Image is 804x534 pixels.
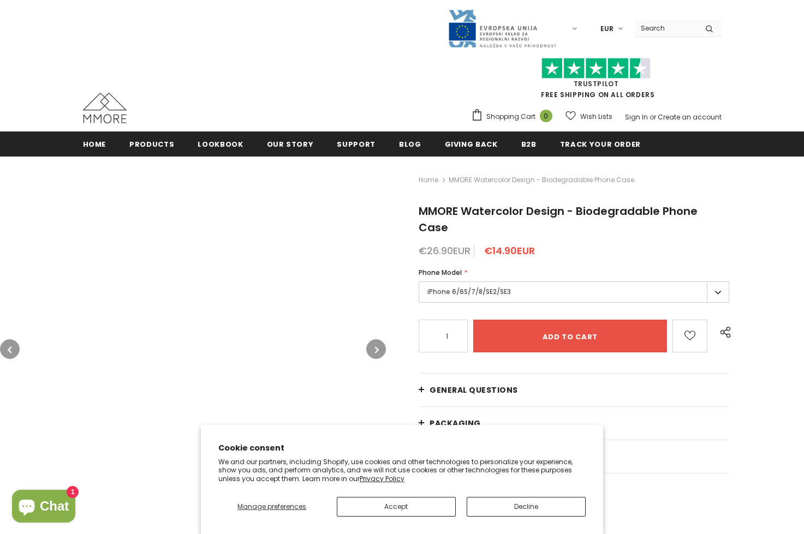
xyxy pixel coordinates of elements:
a: B2B [521,131,537,156]
a: Products [129,131,174,156]
label: iPhone 6/6S/7/8/SE2/SE3 [419,281,729,303]
a: Trustpilot [574,79,619,88]
a: Giving back [445,131,498,156]
span: Our Story [267,139,314,149]
span: Manage preferences [237,502,306,511]
a: Shopping Cart 0 [471,109,558,125]
span: Lookbook [198,139,243,149]
input: Add to cart [473,320,667,352]
img: Trust Pilot Stars [541,58,651,79]
span: MMORE Watercolor Design - Biodegradable Phone Case [449,173,634,187]
a: Sign In [625,112,648,122]
inbox-online-store-chat: Shopify online store chat [9,490,79,525]
span: €26.90EUR [419,244,471,257]
span: Shopping Cart [486,111,535,122]
a: Wish Lists [565,107,612,126]
button: Decline [467,497,586,517]
span: €14.90EUR [484,244,535,257]
span: 0 [540,110,552,122]
input: Search Site [634,20,697,36]
button: Manage preferences [218,497,325,517]
a: Home [419,173,438,187]
a: support [337,131,376,156]
span: Products [129,139,174,149]
span: B2B [521,139,537,149]
span: MMORE Watercolor Design - Biodegradable Phone Case [419,203,698,235]
span: Home [83,139,106,149]
a: General Questions [419,374,729,406]
a: Create an account [658,112,722,122]
a: PACKAGING [419,407,729,440]
a: Javni Razpis [448,23,557,33]
h2: Cookie consent [218,442,586,454]
span: Blog [399,139,421,149]
a: Our Story [267,131,314,156]
span: Giving back [445,139,498,149]
a: Lookbook [198,131,243,156]
span: Wish Lists [580,111,612,122]
a: Blog [399,131,421,156]
span: or [650,112,656,122]
span: Phone Model [419,268,462,277]
img: MMORE Cases [83,93,127,123]
a: Privacy Policy [360,474,404,483]
button: Accept [337,497,456,517]
a: Home [83,131,106,156]
a: Track your order [560,131,641,156]
span: EUR [600,23,614,34]
p: We and our partners, including Shopify, use cookies and other technologies to personalize your ex... [218,458,586,483]
img: Javni Razpis [448,9,557,49]
span: General Questions [430,385,518,395]
span: support [337,139,376,149]
span: Track your order [560,139,641,149]
span: PACKAGING [430,418,481,429]
span: FREE SHIPPING ON ALL ORDERS [471,63,722,99]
